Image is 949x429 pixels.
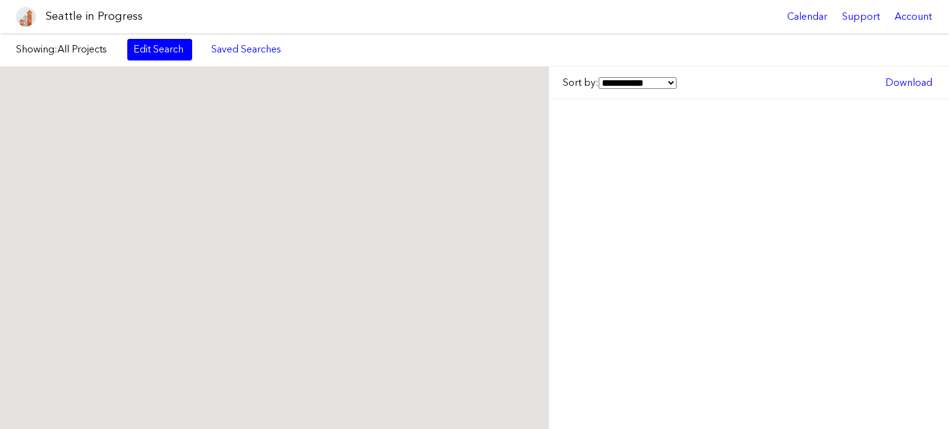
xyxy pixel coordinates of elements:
[205,39,288,60] a: Saved Searches
[563,76,677,90] label: Sort by:
[879,72,938,93] a: Download
[127,39,192,60] a: Edit Search
[599,77,677,89] select: Sort by:
[57,43,107,55] span: All Projects
[16,7,36,27] img: favicon-96x96.png
[46,9,143,24] h1: Seattle in Progress
[16,43,115,56] label: Showing:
